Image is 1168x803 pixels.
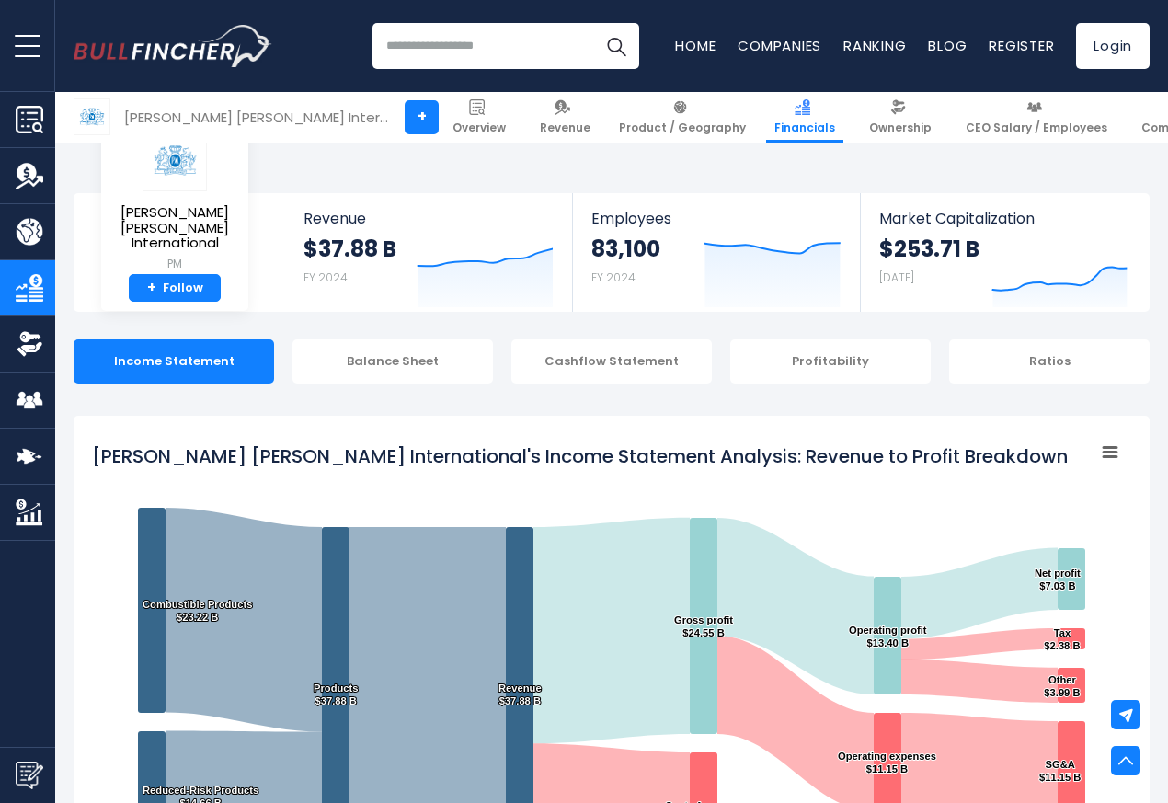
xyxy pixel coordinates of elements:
a: Login [1076,23,1150,69]
strong: 83,100 [591,235,660,263]
span: Market Capitalization [879,210,1129,227]
a: Employees 83,100 FY 2024 [573,193,859,312]
small: PM [116,256,234,272]
a: [PERSON_NAME] [PERSON_NAME] International PM [115,129,235,274]
text: Other $3.99 B [1044,674,1080,698]
text: Net profit $7.03 B [1035,568,1081,591]
span: [PERSON_NAME] [PERSON_NAME] International [116,205,234,251]
div: Income Statement [74,339,274,384]
a: CEO Salary / Employees [957,92,1116,143]
text: Gross profit $24.55 B [674,614,733,638]
a: + [405,100,439,134]
a: +Follow [129,274,221,303]
span: Revenue [540,120,590,135]
a: Register [989,36,1054,55]
text: Combustible Products $23.22 B [143,599,252,623]
img: PM logo [143,130,207,191]
text: Operating profit $13.40 B [849,625,927,648]
a: Financials [766,92,843,143]
span: Revenue [303,210,555,227]
button: Search [593,23,639,69]
a: Product / Geography [611,92,754,143]
strong: $37.88 B [303,235,396,263]
span: Ownership [869,120,932,135]
text: SG&A $11.15 B [1039,759,1081,783]
span: CEO Salary / Employees [966,120,1107,135]
div: Profitability [730,339,931,384]
text: Products $37.88 B [314,683,359,706]
span: Employees [591,210,841,227]
strong: $253.71 B [879,235,979,263]
small: FY 2024 [303,270,348,285]
a: Ownership [861,92,940,143]
a: Revenue [532,92,599,143]
a: Blog [928,36,967,55]
div: Ratios [949,339,1150,384]
span: Overview [452,120,506,135]
a: Revenue $37.88 B FY 2024 [285,193,573,312]
text: Tax $2.38 B [1044,627,1080,651]
span: Financials [774,120,835,135]
a: Ranking [843,36,906,55]
small: [DATE] [879,270,914,285]
a: Companies [738,36,821,55]
div: Cashflow Statement [511,339,712,384]
div: Balance Sheet [292,339,493,384]
small: FY 2024 [591,270,636,285]
img: PM logo [74,99,109,134]
span: Product / Geography [619,120,746,135]
text: Operating expenses $11.15 B [838,751,936,774]
a: Home [675,36,716,55]
a: Go to homepage [74,25,271,67]
a: Market Capitalization $253.71 B [DATE] [861,193,1148,312]
img: Bullfincher logo [74,25,272,67]
div: [PERSON_NAME] [PERSON_NAME] International [124,107,391,128]
tspan: [PERSON_NAME] [PERSON_NAME] International's Income Statement Analysis: Revenue to Profit Breakdown [92,443,1068,469]
img: Ownership [16,330,43,358]
a: Overview [444,92,514,143]
strong: + [147,280,156,296]
text: Revenue $37.88 B [498,683,542,706]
